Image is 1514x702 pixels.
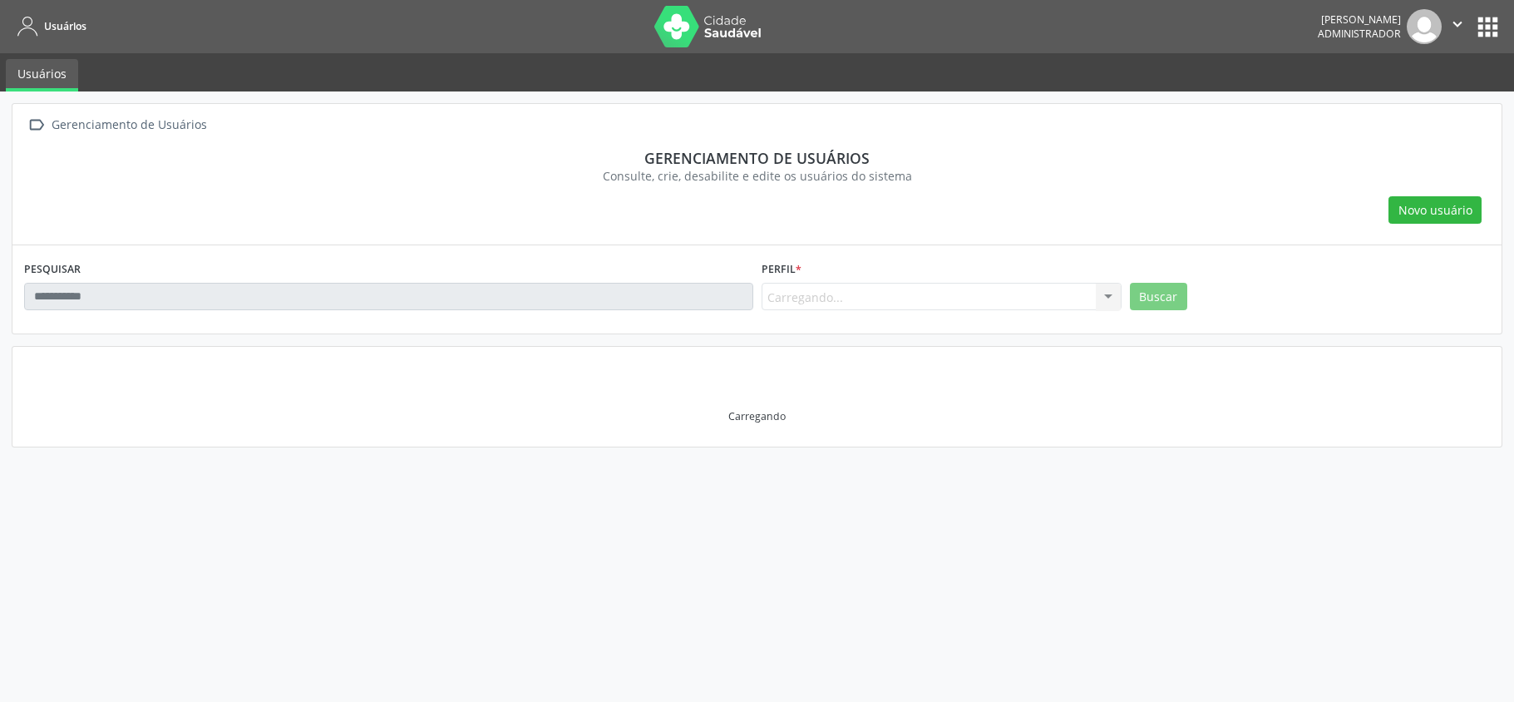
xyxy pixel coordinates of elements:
[44,19,86,33] span: Usuários
[36,167,1478,185] div: Consulte, crie, desabilite e edite os usuários do sistema
[36,149,1478,167] div: Gerenciamento de usuários
[1398,201,1472,219] span: Novo usuário
[1442,9,1473,44] button: 
[24,113,210,137] a:  Gerenciamento de Usuários
[1130,283,1187,311] button: Buscar
[48,113,210,137] div: Gerenciamento de Usuários
[24,113,48,137] i: 
[1318,12,1401,27] div: [PERSON_NAME]
[24,257,81,283] label: PESQUISAR
[728,409,786,423] div: Carregando
[1473,12,1502,42] button: apps
[1448,15,1467,33] i: 
[1407,9,1442,44] img: img
[6,59,78,91] a: Usuários
[12,12,86,40] a: Usuários
[1388,196,1482,225] button: Novo usuário
[762,257,801,283] label: Perfil
[1318,27,1401,41] span: Administrador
